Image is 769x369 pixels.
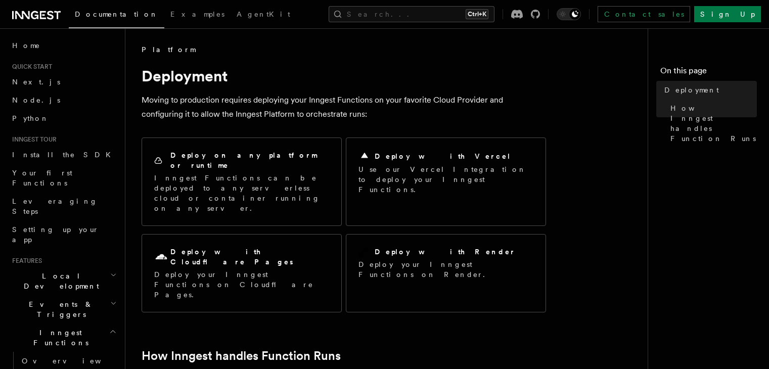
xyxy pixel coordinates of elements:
span: Quick start [8,63,52,71]
button: Inngest Functions [8,324,119,352]
a: AgentKit [231,3,296,27]
span: Install the SDK [12,151,117,159]
span: Leveraging Steps [12,197,98,215]
span: Next.js [12,78,60,86]
h2: Deploy with Vercel [375,151,511,161]
p: Deploy your Inngest Functions on Render. [358,259,533,280]
a: Deploy with RenderDeploy your Inngest Functions on Render. [346,234,546,312]
span: Home [12,40,40,51]
span: Setting up your app [12,225,99,244]
a: How Inngest handles Function Runs [666,99,757,148]
a: Deploy with VercelUse our Vercel Integration to deploy your Inngest Functions. [346,137,546,226]
span: Events & Triggers [8,299,110,319]
a: Documentation [69,3,164,28]
span: Examples [170,10,224,18]
span: Deployment [664,85,719,95]
p: Use our Vercel Integration to deploy your Inngest Functions. [358,164,533,195]
span: Overview [22,357,126,365]
span: Inngest tour [8,135,57,144]
kbd: Ctrl+K [466,9,488,19]
h4: On this page [660,65,757,81]
h2: Deploy with Render [375,247,516,257]
h1: Deployment [142,67,546,85]
a: Deploy on any platform or runtimeInngest Functions can be deployed to any serverless cloud or con... [142,137,342,226]
svg: Cloudflare [154,250,168,264]
a: Setting up your app [8,220,119,249]
a: Sign Up [694,6,761,22]
button: Toggle dark mode [557,8,581,20]
span: Inngest Functions [8,328,109,348]
a: Python [8,109,119,127]
span: Node.js [12,96,60,104]
span: Features [8,257,42,265]
a: Next.js [8,73,119,91]
span: Your first Functions [12,169,72,187]
button: Events & Triggers [8,295,119,324]
p: Deploy your Inngest Functions on Cloudflare Pages. [154,269,329,300]
a: Home [8,36,119,55]
a: How Inngest handles Function Runs [142,349,341,363]
a: Contact sales [598,6,690,22]
h2: Deploy with Cloudflare Pages [170,247,329,267]
span: Local Development [8,271,110,291]
p: Moving to production requires deploying your Inngest Functions on your favorite Cloud Provider an... [142,93,546,121]
span: AgentKit [237,10,290,18]
span: How Inngest handles Function Runs [670,103,757,144]
a: Your first Functions [8,164,119,192]
button: Search...Ctrl+K [329,6,494,22]
a: Leveraging Steps [8,192,119,220]
a: Deployment [660,81,757,99]
h2: Deploy on any platform or runtime [170,150,329,170]
button: Local Development [8,267,119,295]
a: Deploy with Cloudflare PagesDeploy your Inngest Functions on Cloudflare Pages. [142,234,342,312]
span: Platform [142,44,195,55]
a: Install the SDK [8,146,119,164]
span: Python [12,114,49,122]
a: Node.js [8,91,119,109]
p: Inngest Functions can be deployed to any serverless cloud or container running on any server. [154,173,329,213]
span: Documentation [75,10,158,18]
a: Examples [164,3,231,27]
